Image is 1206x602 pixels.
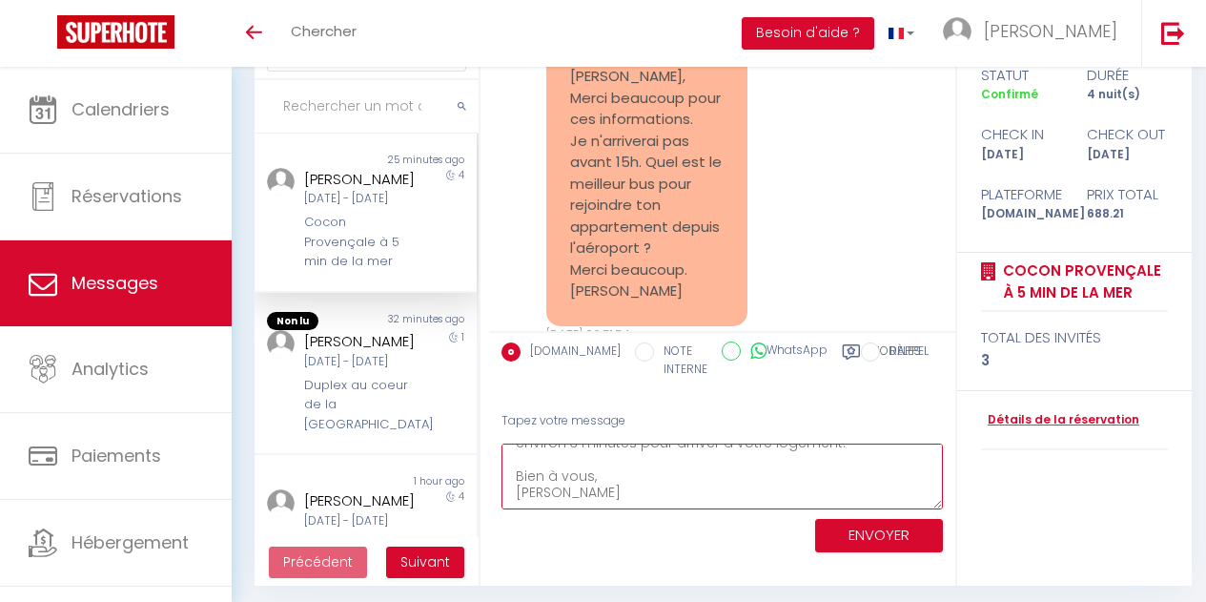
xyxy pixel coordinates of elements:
span: [PERSON_NAME] [984,19,1117,43]
button: Besoin d'aide ? [742,17,874,50]
div: [DATE] [1074,146,1180,164]
div: [DATE] - [DATE] [304,512,421,530]
span: Suivant [400,552,450,571]
div: total des invités [981,326,1169,349]
span: 4 [459,489,464,504]
span: Chercher [291,21,357,41]
pre: Bonjour [PERSON_NAME], Merci beaucoup pour ces informations. Je n'arriverai pas avant 15h. Quel e... [570,45,725,302]
div: check in [969,123,1074,146]
div: [DOMAIN_NAME] [969,205,1074,223]
div: Cocon Provençale à 5 min de la mer [304,213,421,271]
div: 3 [981,349,1169,372]
div: 25 minutes ago [365,153,476,168]
div: [PERSON_NAME] [304,330,421,353]
label: WhatsApp [741,342,828,363]
img: logout [1161,21,1185,45]
button: Ouvrir le widget de chat LiveChat [15,8,72,65]
div: Duplex au coeur de la [GEOGRAPHIC_DATA] [304,376,421,434]
div: [DATE] - [DATE] [304,190,421,208]
div: durée [1074,64,1180,87]
div: 1 hour ago [365,474,476,489]
button: Previous [269,547,367,579]
span: Hébergement [72,530,189,554]
a: Détails de la réservation [981,411,1139,429]
span: Analytics [72,357,149,381]
div: [PERSON_NAME] [304,489,421,512]
button: ENVOYER [815,519,943,552]
div: 688.21 [1074,205,1180,223]
img: ... [943,17,971,46]
span: Précédent [283,552,353,571]
span: Paiements [72,444,161,467]
img: ... [267,330,295,358]
div: [DATE] [969,146,1074,164]
button: Next [386,547,464,579]
span: Réservations [72,184,182,208]
input: Rechercher un mot clé [255,80,479,134]
div: Prix total [1074,183,1180,206]
span: Calendriers [72,97,170,121]
label: RAPPEL [880,343,929,363]
label: NOTE INTERNE [654,343,707,379]
img: Super Booking [57,15,174,49]
div: [PERSON_NAME] [304,168,421,191]
div: check out [1074,123,1180,146]
span: Messages [72,271,158,295]
img: ... [267,489,295,517]
a: Cocon Provençale à 5 min de la mer [996,259,1169,304]
div: 4 nuit(s) [1074,86,1180,104]
div: 32 minutes ago [365,312,476,331]
div: [DATE] 09:51:54 [546,326,748,344]
span: 4 [459,168,464,182]
div: statut [969,64,1074,87]
div: Tapez votre message [501,398,943,445]
label: [DOMAIN_NAME] [521,343,621,363]
div: Plateforme [969,183,1074,206]
img: ... [267,168,295,196]
span: Non lu [267,312,318,331]
span: Confirmé [981,86,1038,102]
div: [DATE] - [DATE] [304,353,421,371]
span: 1 [461,330,464,344]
